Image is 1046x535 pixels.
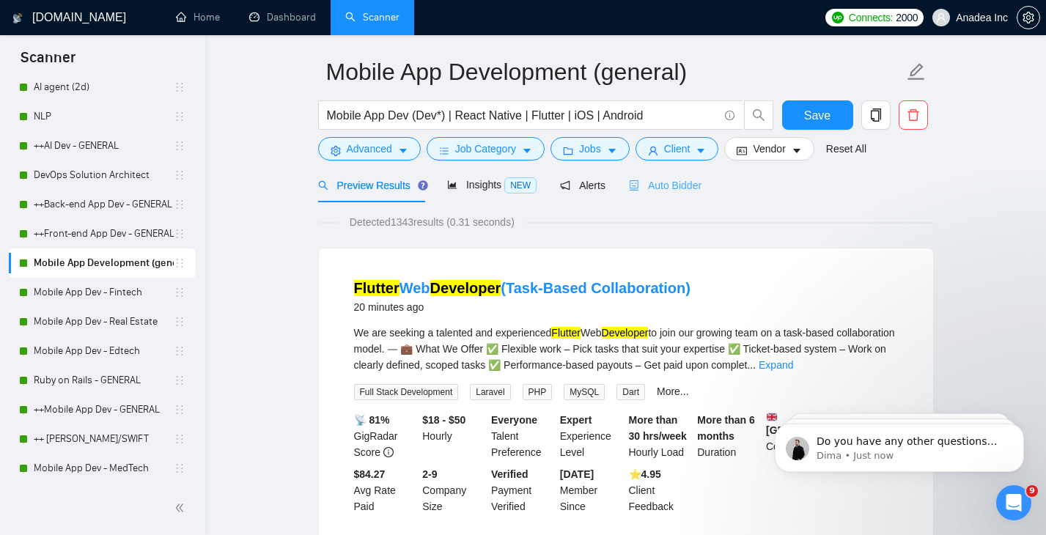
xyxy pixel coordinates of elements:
span: holder [174,345,185,357]
span: NEW [504,177,537,193]
span: Preview Results [318,180,424,191]
button: copy [861,100,891,130]
button: barsJob Categorycaret-down [427,137,545,160]
div: Experience Level [557,412,626,460]
input: Search Freelance Jobs... [327,106,718,125]
button: search [744,100,773,130]
div: Avg Rate Paid [351,466,420,514]
a: NLP [34,102,174,131]
li: Mobile App Dev - Real Estate [9,307,196,336]
span: delete [899,108,927,122]
a: Reset All [826,141,866,157]
a: homeHome [176,11,220,23]
span: search [318,180,328,191]
span: caret-down [792,145,802,156]
a: Expand [759,359,793,371]
a: ++AI Dev - GENERAL [34,131,174,160]
span: ... [747,359,756,371]
b: More than 6 months [697,414,755,442]
b: 📡 81% [354,414,390,426]
span: folder [563,145,573,156]
b: 2-9 [422,468,437,480]
div: Hourly Load [626,412,695,460]
span: holder [174,140,185,152]
mark: Developer [430,280,501,296]
li: Ruby on Rails - GENERAL [9,366,196,395]
span: MySQL [564,384,605,400]
span: Scanner [9,47,87,78]
span: holder [174,257,185,269]
span: holder [174,81,185,93]
span: holder [174,287,185,298]
span: user [648,145,658,156]
span: double-left [174,501,189,515]
span: copy [862,108,890,122]
b: ⭐️ 4.95 [629,468,661,480]
div: Duration [694,412,763,460]
span: holder [174,374,185,386]
img: logo [12,7,23,30]
img: upwork-logo.png [832,12,844,23]
span: setting [1017,12,1039,23]
li: Mobile App Development (general) [9,248,196,278]
span: info-circle [383,447,394,457]
div: Talent Preference [488,412,557,460]
span: edit [907,62,926,81]
li: Mobile App Dev - Edtech [9,336,196,366]
a: AI agent (2d) [34,73,174,102]
span: holder [174,111,185,122]
mark: Flutter [354,280,399,296]
a: Mobile App Dev - Fintech [34,278,174,307]
span: Connects: [849,10,893,26]
span: Advanced [347,141,392,157]
span: caret-down [398,145,408,156]
iframe: Intercom live chat [996,485,1031,520]
span: caret-down [607,145,617,156]
a: Mobile App Dev - Edtech [34,336,174,366]
span: holder [174,462,185,474]
b: $18 - $50 [422,414,465,426]
span: Jobs [579,141,601,157]
button: folderJobscaret-down [550,137,630,160]
span: holder [174,316,185,328]
span: PHP [523,384,553,400]
div: We are seeking a talented and experienced Web to join our growing team on a task-based collaborat... [354,325,898,373]
span: Auto Bidder [629,180,701,191]
span: holder [174,228,185,240]
li: Mobile App Dev - MedTech [9,454,196,483]
li: NLP [9,102,196,131]
a: FlutterWebDeveloper(Task-Based Collaboration) [354,280,690,296]
b: More than 30 hrs/week [629,414,687,442]
span: holder [174,199,185,210]
div: Payment Verified [488,466,557,514]
div: Tooltip anchor [416,179,430,192]
span: caret-down [696,145,706,156]
input: Scanner name... [326,53,904,90]
a: dashboardDashboard [249,11,316,23]
span: Dart [616,384,645,400]
span: Save [804,106,830,125]
span: holder [174,404,185,416]
span: 9 [1026,485,1038,497]
mark: Developer [602,327,649,339]
span: Laravel [470,384,510,400]
a: Mobile App Dev - Real Estate [34,307,174,336]
li: AI agent (2d) [9,73,196,102]
a: ++Back-end App Dev - GENERAL (cleaned) [34,190,174,219]
div: GigRadar Score [351,412,420,460]
button: delete [899,100,928,130]
button: Save [782,100,853,130]
span: bars [439,145,449,156]
b: [DATE] [560,468,594,480]
b: Everyone [491,414,537,426]
iframe: Intercom notifications message [753,393,1046,495]
a: Mobile App Dev - MedTech [34,454,174,483]
span: Vendor [753,141,785,157]
span: Job Category [455,141,516,157]
a: DevOps Solution Architect [34,160,174,190]
span: caret-down [522,145,532,156]
span: Detected 1343 results (0.31 seconds) [339,214,525,230]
